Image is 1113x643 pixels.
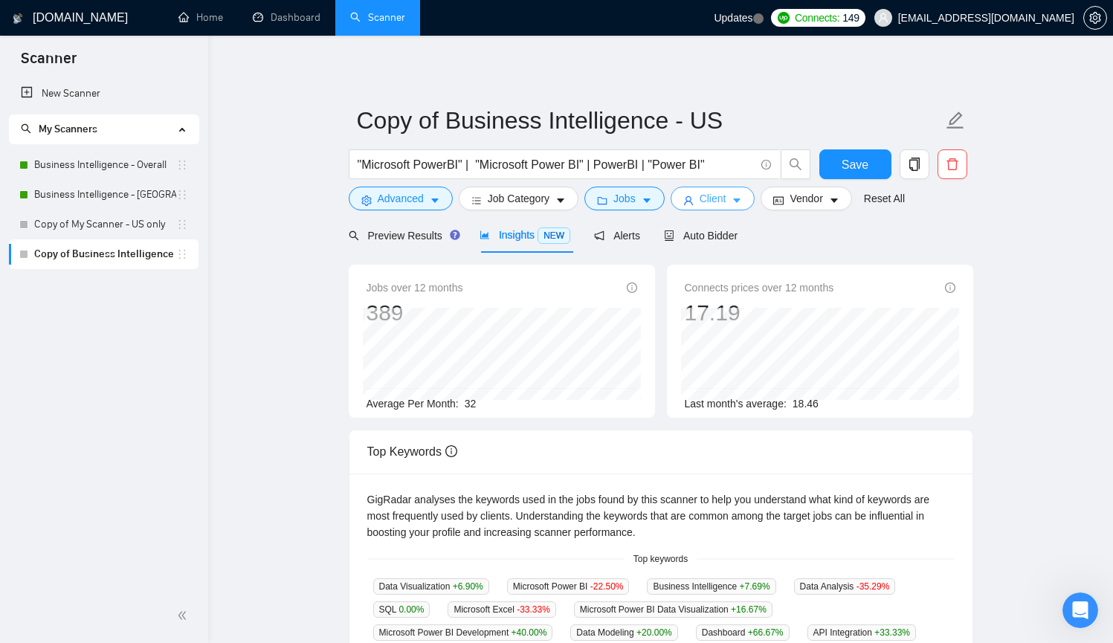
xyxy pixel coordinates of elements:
a: Business Intelligence - [GEOGRAPHIC_DATA] [34,180,176,210]
div: Ask a question [15,311,283,352]
div: • 17h ago [97,275,145,291]
span: info-circle [445,445,457,457]
span: search [21,123,31,134]
button: settingAdvancedcaret-down [349,187,453,210]
span: caret-down [555,195,566,206]
span: Connects: [795,10,839,26]
span: Search for help [30,373,120,389]
span: setting [361,195,372,206]
span: Average Per Month: [367,398,459,410]
span: search [781,158,810,171]
button: Help [199,464,297,523]
span: +7.69 % [740,581,770,592]
p: How can we help? [30,181,268,207]
li: New Scanner [9,79,199,109]
button: idcardVendorcaret-down [761,187,851,210]
span: Connects prices over 12 months [685,280,834,296]
img: Profile image for Dima [30,260,60,290]
button: Search for help [22,366,276,395]
span: Messages [123,501,175,511]
span: notification [594,230,604,241]
span: Jobs [613,190,636,207]
span: holder [176,248,188,260]
img: Profile image for Viktor [205,24,235,54]
span: double-left [177,608,192,623]
button: delete [938,149,967,179]
span: info-circle [761,160,771,169]
p: Hi [EMAIL_ADDRESS][DOMAIN_NAME] 👋 [30,106,268,181]
div: 🔠 GigRadar Search Syntax: Query Operators for Optimized Job Searches [30,450,249,482]
span: folder [597,195,607,206]
a: homeHome [178,11,223,24]
a: New Scanner [21,79,187,109]
span: Top keywords [625,552,697,566]
span: Data Analysis [794,578,896,595]
span: info-circle [945,282,955,293]
span: API Integration [807,624,916,641]
span: area-chart [480,230,490,240]
span: Business Intelligence [647,578,775,595]
button: userClientcaret-down [671,187,755,210]
span: Scanner [9,48,88,79]
button: folderJobscaret-down [584,187,665,210]
div: Ask a question [30,323,249,339]
span: My Scanners [21,123,97,135]
span: Microsoft Power BI Development [373,624,553,641]
button: barsJob Categorycaret-down [459,187,578,210]
div: ✅ How To: Connect your agency to [DOMAIN_NAME] [30,407,249,439]
button: copy [900,149,929,179]
span: user [878,13,888,23]
a: Business Intelligence - Overall [34,150,176,180]
span: Insights [480,229,570,241]
img: upwork-logo.png [778,12,790,24]
span: Microsoft Excel [448,601,555,618]
span: Alerts [594,230,640,242]
span: 149 [842,10,859,26]
div: Dima [66,275,94,291]
span: 18.46 [793,398,819,410]
span: search [349,230,359,241]
span: idcard [773,195,784,206]
span: Last month's average: [685,398,787,410]
div: 🔠 GigRadar Search Syntax: Query Operators for Optimized Job Searches [22,445,276,488]
span: caret-down [732,195,742,206]
span: Data Modeling [570,624,677,641]
span: holder [176,219,188,230]
a: setting [1083,12,1107,24]
div: Profile image for Mariia [233,24,263,54]
span: info-circle [627,282,637,293]
span: Job Category [488,190,549,207]
span: robot [664,230,674,241]
button: setting [1083,6,1107,30]
span: -33.33 % [517,604,550,615]
div: Recent message [30,238,267,253]
span: Dashboard [696,624,790,641]
li: Copy of My Scanner - US only [9,210,199,239]
span: SQL [373,601,430,618]
div: ✅ How To: Connect your agency to [DOMAIN_NAME] [22,401,276,445]
div: Tooltip anchor [448,228,462,242]
span: caret-down [430,195,440,206]
a: Copy of My Scanner - US only [34,210,176,239]
img: logo [13,7,23,30]
li: Business Intelligence - US [9,180,199,210]
span: holder [176,159,188,171]
span: -22.50 % [590,581,624,592]
span: user [683,195,694,206]
span: +66.67 % [748,627,784,638]
span: Data Visualization [373,578,489,595]
li: Copy of Business Intelligence - US [9,239,199,269]
a: dashboardDashboard [253,11,320,24]
span: delete [938,158,967,171]
img: logo [30,28,54,52]
span: Microsoft Power BI [507,578,630,595]
div: 17.19 [685,299,834,327]
span: Help [236,501,259,511]
span: Preview Results [349,230,456,242]
iframe: Intercom live chat [1062,592,1098,628]
span: +6.90 % [453,581,483,592]
span: edit [946,111,965,130]
div: GigRadar analyses the keywords used in the jobs found by this scanner to help you understand what... [367,491,955,540]
div: Top Keywords [367,430,955,473]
